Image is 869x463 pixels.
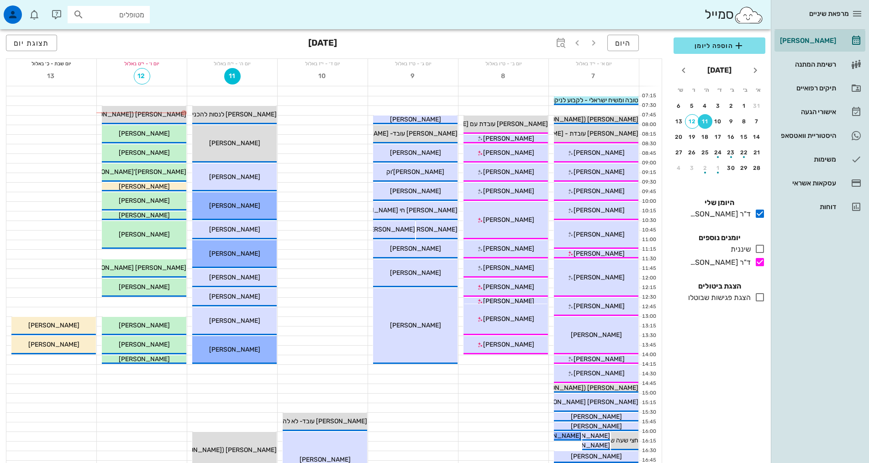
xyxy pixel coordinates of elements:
button: 1 [737,99,752,113]
span: [PERSON_NAME] עובד- [PERSON_NAME] [337,130,458,137]
div: 31 [750,103,764,109]
th: ב׳ [739,82,751,98]
div: 07:15 [639,92,658,100]
span: היום [615,39,631,47]
button: [DATE] [704,61,735,79]
div: 15:00 [639,389,658,397]
span: [PERSON_NAME] [28,341,79,348]
button: 17 [711,130,726,144]
span: [PERSON_NAME] לנסות להכניס [188,110,277,118]
span: [PERSON_NAME] [574,369,625,377]
span: [PERSON_NAME] [28,321,79,329]
div: 15:45 [639,418,658,426]
span: 10 [315,72,331,80]
span: [PERSON_NAME] [483,168,534,176]
div: 11:00 [639,236,658,244]
div: 29 [737,165,752,171]
div: 11:45 [639,265,658,273]
img: SmileCloud logo [734,6,764,24]
span: 12 [134,72,150,80]
span: [PERSON_NAME] [209,226,260,233]
div: 22 [737,149,752,156]
span: [PERSON_NAME] [119,341,170,348]
div: 12 [685,118,699,125]
div: 19 [685,134,700,140]
span: [PERSON_NAME] [483,187,534,195]
div: 26 [685,149,700,156]
button: 9 [405,68,421,84]
span: [PERSON_NAME] [119,183,170,190]
div: ד"ר [PERSON_NAME] [686,257,751,268]
div: 4 [672,165,686,171]
span: [PERSON_NAME] ([PERSON_NAME]) לא לקבוע בלי אישור [117,446,277,454]
span: [PERSON_NAME] [PERSON_NAME] [535,398,638,406]
a: [PERSON_NAME] [774,30,865,52]
span: [PERSON_NAME] [483,216,534,224]
div: סמייל [705,5,764,25]
div: 6 [672,103,686,109]
span: [PERSON_NAME] [483,283,534,291]
span: [PERSON_NAME] [209,173,260,181]
div: 09:45 [639,188,658,196]
div: שיננית [727,244,751,255]
div: יום שבת - כ׳ באלול [6,59,96,68]
button: 21 [750,145,764,160]
div: 15 [737,134,752,140]
div: 10:15 [639,207,658,215]
div: 4 [698,103,712,109]
button: 6 [672,99,686,113]
div: 15:30 [639,409,658,416]
span: [PERSON_NAME] [483,264,534,272]
div: יום ד׳ - י״ז באלול [278,59,368,68]
span: [PERSON_NAME] [571,452,622,460]
div: 16:00 [639,428,658,436]
div: יום ה׳ - י״ח באלול [187,59,277,68]
div: 09:15 [639,169,658,177]
div: 1 [711,165,726,171]
span: [PERSON_NAME] [390,187,441,195]
div: 13:15 [639,322,658,330]
button: 2 [724,99,738,113]
div: יום ב׳ - ט״ו באלול [458,59,548,68]
button: 12 [134,68,150,84]
div: 2 [698,165,712,171]
div: 16 [724,134,738,140]
span: [PERSON_NAME] [119,211,170,219]
div: יום ו׳ - י״ט באלול [97,59,187,68]
button: 31 [750,99,764,113]
button: 5 [685,99,700,113]
span: [PERSON_NAME] [119,283,170,291]
div: 9 [724,118,738,125]
div: 24 [711,149,726,156]
button: 2 [698,161,712,175]
div: 25 [698,149,712,156]
span: תג [27,7,32,13]
span: [PERSON_NAME] [119,149,170,157]
button: 20 [672,130,686,144]
button: 10 [711,114,726,129]
button: 4 [698,99,712,113]
div: 3 [711,103,726,109]
button: 13 [672,114,686,129]
div: 08:00 [639,121,658,129]
th: ה׳ [700,82,712,98]
span: 7 [586,72,602,80]
span: [PERSON_NAME] [119,355,170,363]
div: 13:45 [639,342,658,349]
button: 30 [724,161,738,175]
div: יום ג׳ - ט״ז באלול [368,59,458,68]
div: רשימת המתנה [778,61,836,68]
h4: יומנים נוספים [674,232,765,243]
span: [PERSON_NAME] [571,413,622,421]
button: 9 [724,114,738,129]
span: [PERSON_NAME] [574,250,625,258]
button: 8 [737,114,752,129]
div: 12:30 [639,294,658,301]
div: 08:15 [639,131,658,138]
a: תיקים רפואיים [774,77,865,99]
div: עסקאות אשראי [778,179,836,187]
button: 23 [724,145,738,160]
button: 19 [685,130,700,144]
div: 16:30 [639,447,658,455]
button: 7 [586,68,602,84]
